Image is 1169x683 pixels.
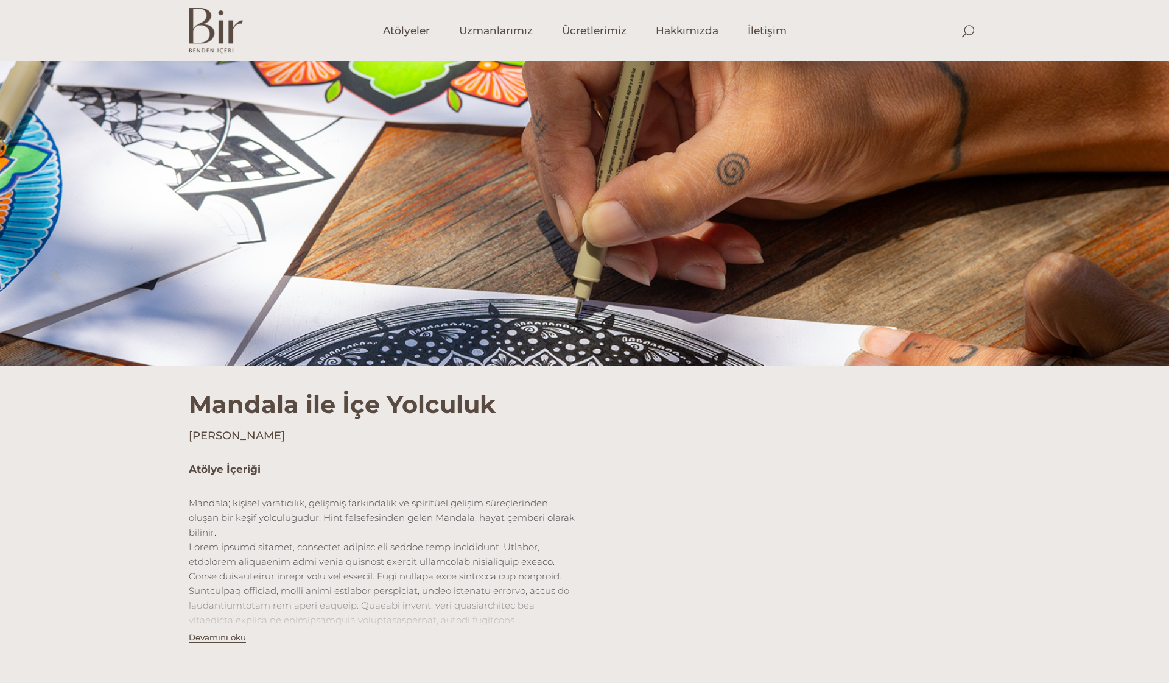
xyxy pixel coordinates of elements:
[383,24,430,38] span: Atölyeler
[562,24,627,38] span: Ücretlerimiz
[189,462,575,478] h5: Atölye İçeriği
[189,428,980,444] h4: [PERSON_NAME]
[189,632,246,643] button: Devamını oku
[459,24,533,38] span: Uzmanlarımız
[656,24,718,38] span: Hakkımızda
[748,24,787,38] span: İletişim
[189,366,980,419] h1: Mandala ile İçe Yolculuk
